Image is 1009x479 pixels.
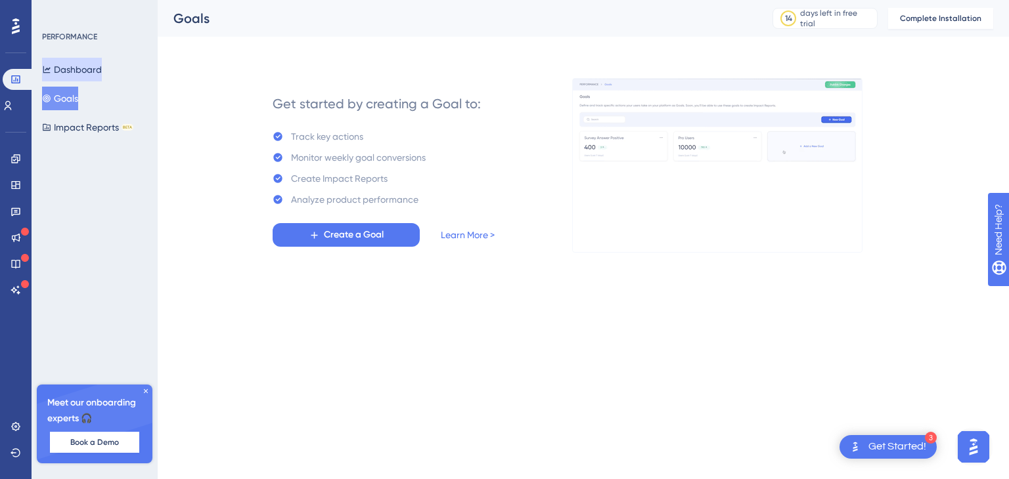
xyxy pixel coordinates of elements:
div: Track key actions [291,129,363,144]
span: Meet our onboarding experts 🎧 [47,395,142,427]
button: Create a Goal [273,223,420,247]
button: Complete Installation [888,8,993,29]
div: Open Get Started! checklist, remaining modules: 3 [840,435,937,459]
div: Goals [173,9,740,28]
button: Impact ReportsBETA [42,115,133,139]
div: Get Started! [868,440,926,454]
div: Monitor weekly goal conversions [291,150,426,165]
span: Book a Demo [70,437,119,448]
span: Create a Goal [324,227,384,243]
div: BETA [122,124,133,131]
img: 4ba7ac607e596fd2f9ec34f7978dce69.gif [572,78,863,253]
div: Get started by creating a Goal to: [273,94,481,113]
button: Goals [42,87,78,110]
div: Analyze product performance [291,192,418,207]
img: launcher-image-alternative-text [847,439,863,455]
span: Need Help? [31,3,82,19]
div: Create Impact Reports [291,171,388,186]
div: 14 [785,13,792,24]
a: Learn More > [441,227,495,243]
div: days left in free trial [800,8,873,29]
span: Complete Installation [900,13,981,24]
div: 3 [925,432,937,444]
button: Book a Demo [50,432,139,453]
div: PERFORMANCE [42,31,97,42]
iframe: UserGuiding AI Assistant Launcher [954,427,993,467]
button: Dashboard [42,58,102,81]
